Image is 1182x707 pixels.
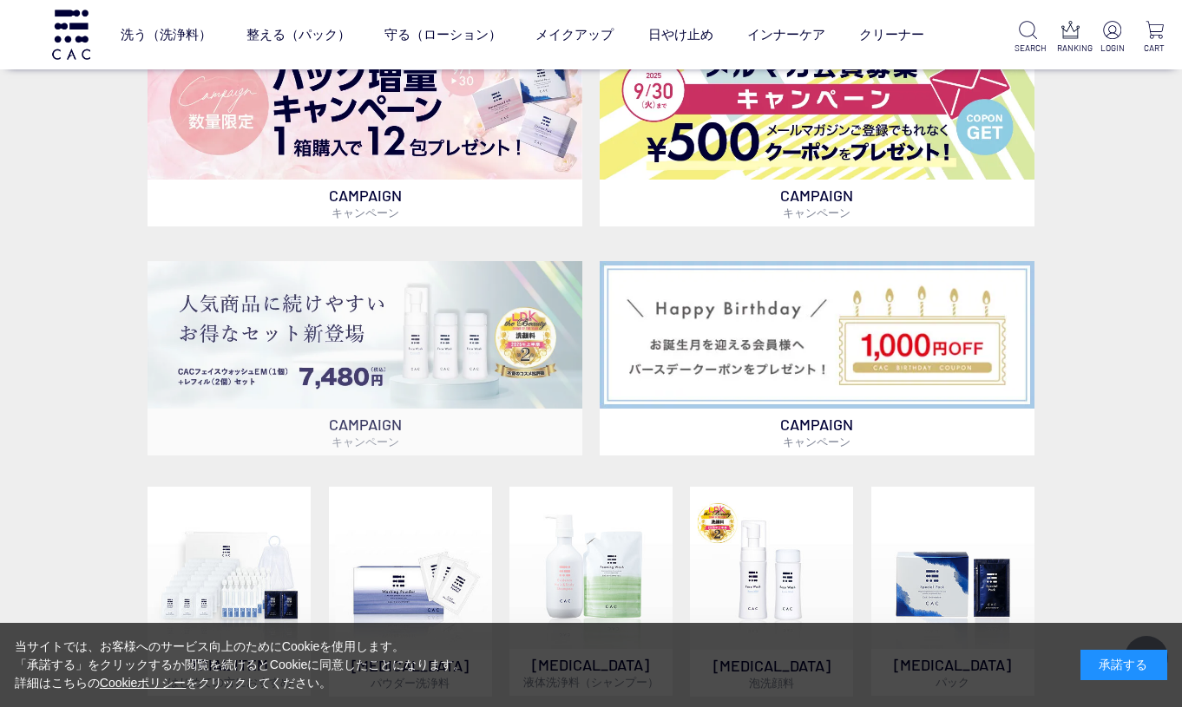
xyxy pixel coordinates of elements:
a: メイクアップ [535,11,614,58]
div: 当サイトでは、お客様へのサービス向上のためにCookieを使用します。 「承諾する」をクリックするか閲覧を続けるとCookieに同意したことになります。 詳細はこちらの をクリックしてください。 [15,638,466,692]
a: [MEDICAL_DATA]液体洗浄料（シャンプー） [509,487,673,697]
img: 泡洗顔料 [690,487,853,650]
span: キャンペーン [332,435,399,448]
a: Cookieポリシー [100,676,187,690]
div: 承諾する [1080,650,1167,680]
p: CAMPAIGN [600,180,1034,226]
a: 整える（パック） [246,11,351,58]
a: [MEDICAL_DATA]パック [871,487,1034,697]
p: CART [1141,42,1168,55]
img: トライアルセット [148,487,311,650]
p: LOGIN [1099,42,1126,55]
img: logo [49,10,93,59]
span: キャンペーン [332,206,399,219]
span: キャンペーン [783,206,850,219]
a: トライアルセット TRIAL ITEMはじめての方におすすめ [148,487,311,697]
span: キャンペーン [783,435,850,448]
p: CAMPAIGN [148,180,582,226]
img: メルマガ会員募集 [600,32,1034,180]
a: 洗う（洗浄料） [121,11,212,58]
a: フェイスウォッシュ＋レフィル2個セット フェイスウォッシュ＋レフィル2個セット CAMPAIGNキャンペーン [148,261,582,455]
a: メルマガ会員募集 メルマガ会員募集 CAMPAIGNキャンペーン [600,32,1034,226]
a: CART [1141,21,1168,55]
a: 日やけ止め [648,11,713,58]
a: インナーケア [747,11,825,58]
p: CAMPAIGN [148,409,582,455]
img: パック増量キャンペーン [148,32,582,180]
p: SEARCH [1015,42,1041,55]
a: 泡洗顔料 [MEDICAL_DATA]泡洗顔料 [690,487,853,697]
a: バースデークーポン バースデークーポン CAMPAIGNキャンペーン [600,261,1034,455]
a: RANKING [1057,21,1084,55]
a: パック増量キャンペーン パック増量キャンペーン CAMPAIGNキャンペーン [148,32,582,226]
a: SEARCH [1015,21,1041,55]
p: RANKING [1057,42,1084,55]
a: LOGIN [1099,21,1126,55]
a: [MEDICAL_DATA]パウダー洗浄料 [329,487,492,697]
img: バースデークーポン [600,261,1034,409]
a: 守る（ローション） [384,11,502,58]
img: フェイスウォッシュ＋レフィル2個セット [148,261,582,409]
p: CAMPAIGN [600,409,1034,455]
a: クリーナー [859,11,924,58]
